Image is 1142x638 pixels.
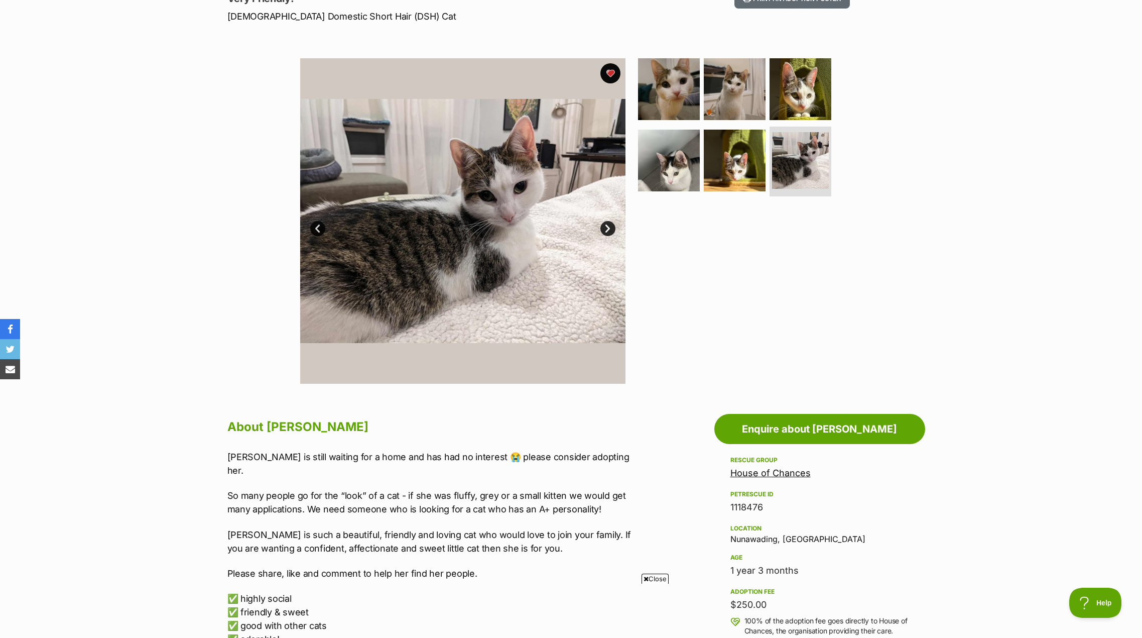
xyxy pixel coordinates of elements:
img: Photo of Natalie [638,58,700,120]
a: Prev [310,221,325,236]
img: Photo of Natalie [704,130,766,191]
div: 1118476 [730,500,909,514]
img: Photo of Natalie [772,132,829,189]
div: Adoption fee [730,588,909,596]
a: Enquire about [PERSON_NAME] [714,414,925,444]
p: [PERSON_NAME] is such a beautiful, friendly and loving cat who would love to join your family. If... [227,528,642,555]
div: PetRescue ID [730,490,909,498]
h2: About [PERSON_NAME] [227,416,642,438]
iframe: Help Scout Beacon - Open [1069,588,1122,618]
div: Rescue group [730,456,909,464]
iframe: Advertisement [328,588,815,633]
p: Please share, like and comment to help her find her people. [227,567,642,580]
img: Photo of Natalie [704,58,766,120]
img: Photo of Natalie [638,130,700,191]
div: Location [730,524,909,533]
div: Age [730,554,909,562]
p: So many people go for the “look” of a cat - if she was fluffy, grey or a small kitten we would ge... [227,489,642,516]
img: Photo of Natalie [770,58,831,120]
p: [DEMOGRAPHIC_DATA] Domestic Short Hair (DSH) Cat [227,10,652,23]
a: House of Chances [730,468,811,478]
p: [PERSON_NAME] is still waiting for a home and has had no interest 😭 please consider adopting her. [227,450,642,477]
img: Photo of Natalie [300,58,625,384]
a: Next [600,221,615,236]
div: $250.00 [730,598,909,612]
div: 1 year 3 months [730,564,909,578]
span: Close [642,574,669,584]
div: Nunawading, [GEOGRAPHIC_DATA] [730,522,909,544]
button: favourite [600,63,620,83]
